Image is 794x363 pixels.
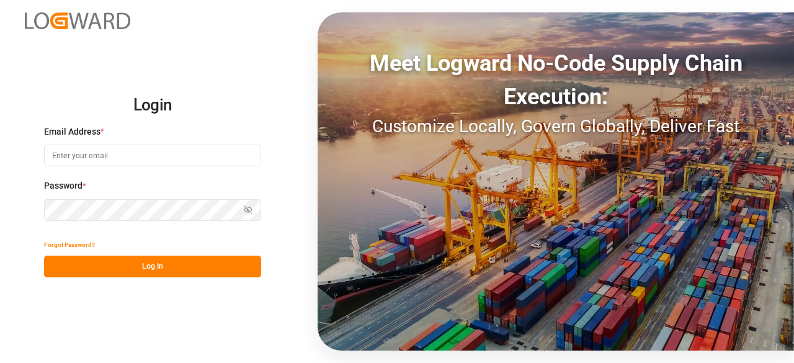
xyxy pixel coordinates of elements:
img: Logward_new_orange.png [25,12,130,29]
input: Enter your email [44,145,261,166]
div: Customize Locally, Govern Globally, Deliver Fast [318,114,794,140]
span: Password [44,179,83,192]
h2: Login [44,86,261,125]
button: Log In [44,256,261,277]
div: Meet Logward No-Code Supply Chain Execution: [318,47,794,114]
span: Email Address [44,125,100,138]
button: Forgot Password? [44,234,95,256]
